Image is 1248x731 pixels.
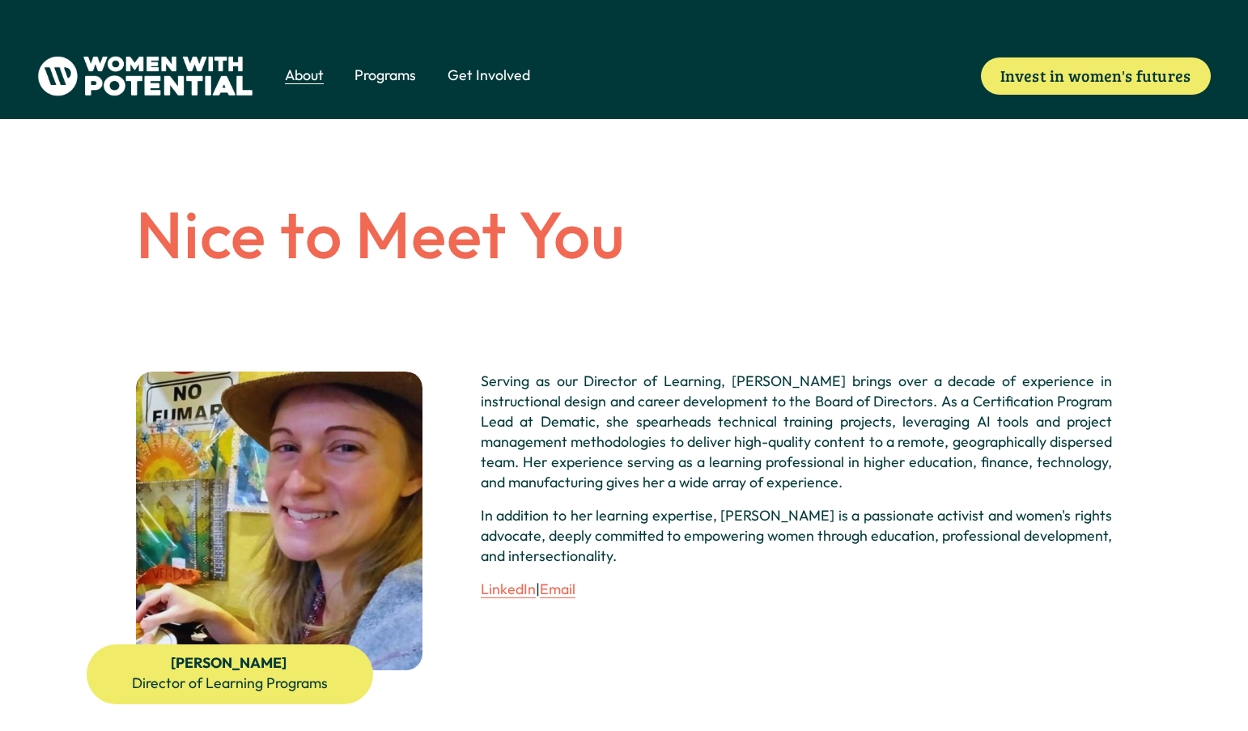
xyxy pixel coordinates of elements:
[96,653,365,694] p: Director of Learning Programs
[540,580,575,598] a: Email
[481,372,1112,493] p: Serving as our Director of Learning, [PERSON_NAME] brings over a decade of experience in instruct...
[481,580,536,598] a: LinkedIn
[981,57,1211,95] a: Invest in women's futures
[354,65,416,88] a: folder dropdown
[171,653,287,672] strong: [PERSON_NAME]
[37,56,253,96] img: Women With Potential
[481,580,1112,600] p: |
[354,66,416,86] span: Programs
[481,506,1112,567] p: In addition to her learning expertise, [PERSON_NAME] is a passionate activist and women's rights ...
[448,65,530,88] a: folder dropdown
[448,66,530,86] span: Get Involved
[285,65,324,88] a: folder dropdown
[285,66,324,86] span: About
[136,193,626,275] span: Nice to Meet You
